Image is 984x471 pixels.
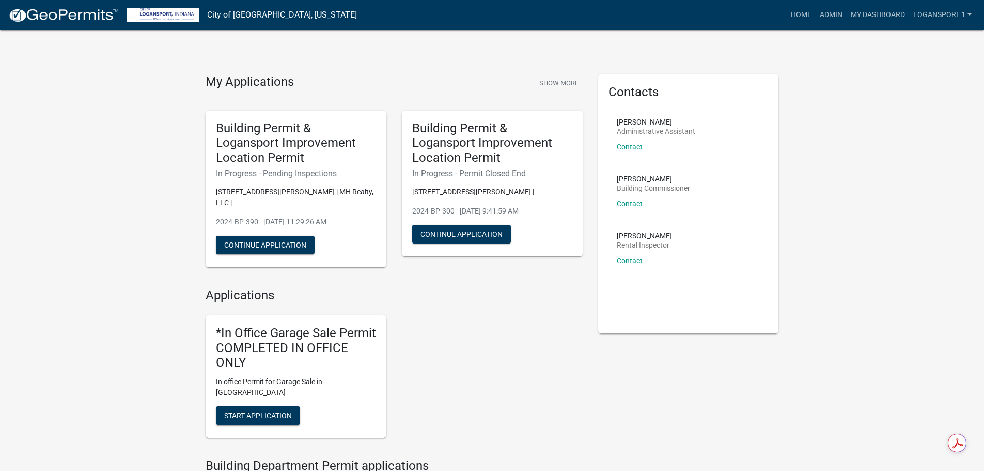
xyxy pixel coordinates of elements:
p: In office Permit for Garage Sale in [GEOGRAPHIC_DATA] [216,376,376,398]
button: Show More [535,74,583,92]
p: [STREET_ADDRESS][PERSON_NAME] | MH Realty, LLC | [216,187,376,208]
a: Home [787,5,816,25]
h4: Applications [206,288,583,303]
a: Contact [617,143,643,151]
p: Building Commissioner [617,185,690,192]
a: City of [GEOGRAPHIC_DATA], [US_STATE] [207,6,357,24]
p: [PERSON_NAME] [617,175,690,183]
p: 2024-BP-300 - [DATE] 9:41:59 AM [412,206,572,217]
p: [PERSON_NAME] [617,118,695,126]
button: Continue Application [412,225,511,244]
h5: *In Office Garage Sale Permit COMPLETED IN OFFICE ONLY [216,326,376,370]
a: Contact [617,200,643,208]
span: Start Application [224,412,292,420]
button: Start Application [216,406,300,425]
button: Continue Application [216,236,315,254]
img: City of Logansport, Indiana [127,8,199,22]
p: Rental Inspector [617,241,672,249]
a: My Dashboard [847,5,909,25]
p: [PERSON_NAME] [617,232,672,239]
h6: In Progress - Permit Closed End [412,169,572,178]
a: Logansport 1 [909,5,976,25]
p: Administrative Assistant [617,128,695,135]
h6: In Progress - Pending Inspections [216,169,376,178]
h5: Contacts [608,85,769,100]
p: 2024-BP-390 - [DATE] 11:29:26 AM [216,217,376,227]
p: [STREET_ADDRESS][PERSON_NAME] | [412,187,572,197]
a: Contact [617,256,643,265]
a: Admin [816,5,847,25]
h4: My Applications [206,74,294,90]
h5: Building Permit & Logansport Improvement Location Permit [216,121,376,165]
h5: Building Permit & Logansport Improvement Location Permit [412,121,572,165]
